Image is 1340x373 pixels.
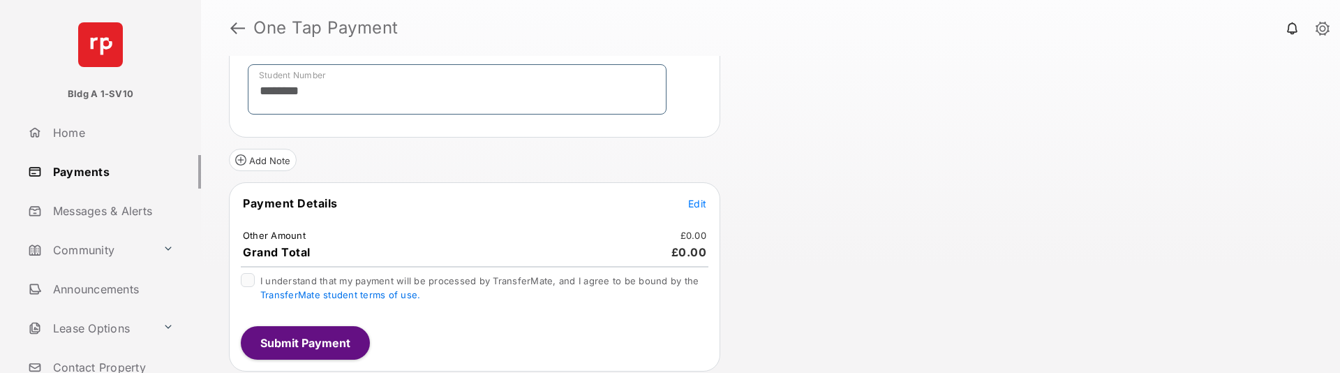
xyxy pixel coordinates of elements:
span: £0.00 [671,245,707,259]
span: Payment Details [243,196,338,210]
a: Home [22,116,201,149]
strong: One Tap Payment [253,20,399,36]
a: Announcements [22,272,201,306]
span: Edit [688,198,706,210]
img: svg+xml;base64,PHN2ZyB4bWxucz0iaHR0cDovL3d3dy53My5vcmcvMjAwMC9zdmciIHdpZHRoPSI2NCIgaGVpZ2h0PSI2NC... [78,22,123,67]
a: TransferMate student terms of use. [260,289,420,300]
p: Bldg A 1-SV10 [68,87,133,101]
a: Messages & Alerts [22,194,201,228]
button: Add Note [229,149,297,171]
a: Community [22,233,157,267]
span: I understand that my payment will be processed by TransferMate, and I agree to be bound by the [260,275,699,300]
button: Submit Payment [241,326,370,360]
td: £0.00 [680,229,707,242]
a: Lease Options [22,312,157,345]
a: Payments [22,155,201,189]
button: Edit [688,196,706,210]
span: Grand Total [243,245,311,259]
td: Other Amount [242,229,306,242]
